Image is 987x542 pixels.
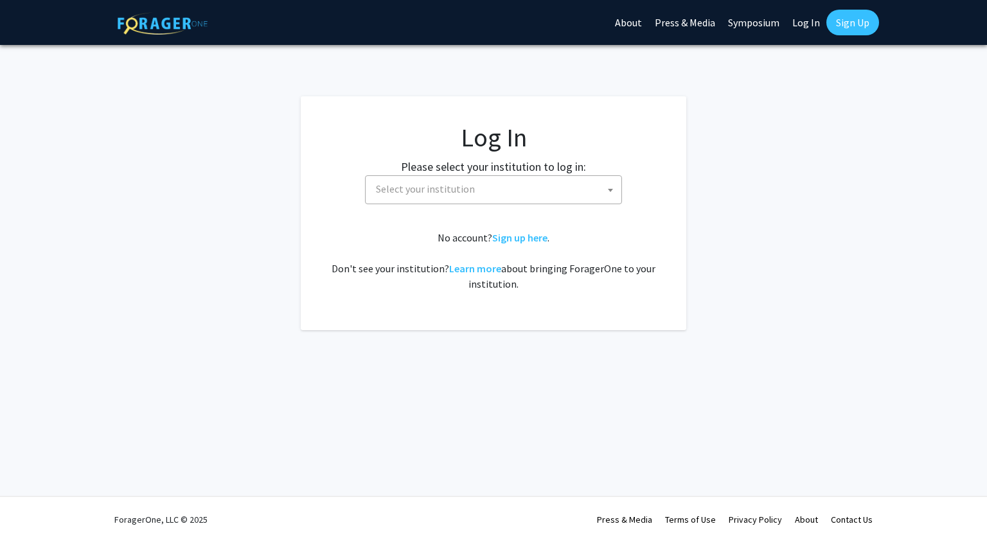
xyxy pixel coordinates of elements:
[826,10,879,35] a: Sign Up
[831,514,873,525] a: Contact Us
[795,514,818,525] a: About
[492,231,547,244] a: Sign up here
[365,175,622,204] span: Select your institution
[665,514,716,525] a: Terms of Use
[449,262,501,275] a: Learn more about bringing ForagerOne to your institution
[597,514,652,525] a: Press & Media
[326,122,661,153] h1: Log In
[729,514,782,525] a: Privacy Policy
[326,230,661,292] div: No account? . Don't see your institution? about bringing ForagerOne to your institution.
[118,12,208,35] img: ForagerOne Logo
[371,176,621,202] span: Select your institution
[114,497,208,542] div: ForagerOne, LLC © 2025
[376,182,475,195] span: Select your institution
[401,158,586,175] label: Please select your institution to log in:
